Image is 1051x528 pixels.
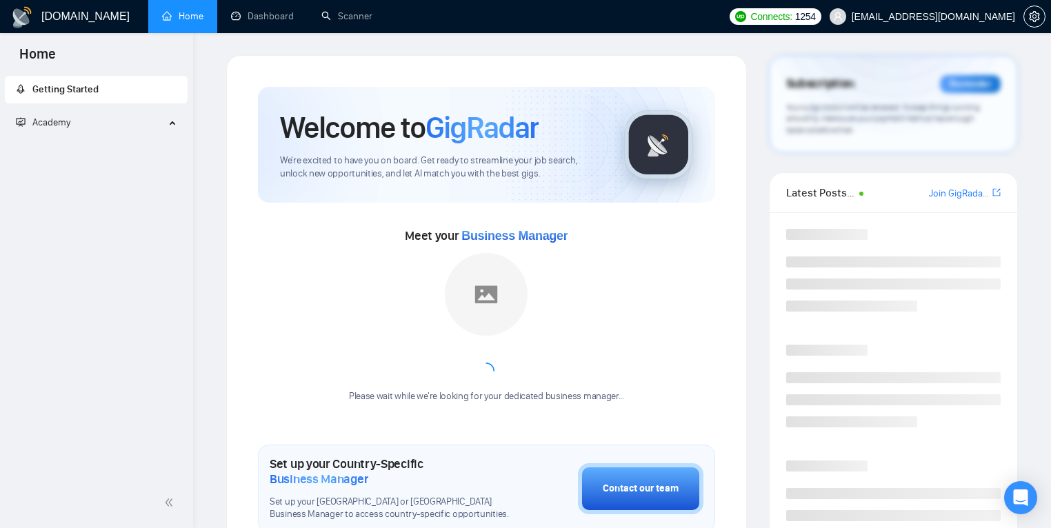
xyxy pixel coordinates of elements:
a: dashboardDashboard [231,10,294,22]
div: Please wait while we're looking for your dedicated business manager... [341,390,632,403]
span: user [833,12,843,21]
button: setting [1023,6,1045,28]
img: gigradar-logo.png [624,110,693,179]
span: Latest Posts from the GigRadar Community [786,184,856,201]
span: Subscription [786,72,854,96]
span: Home [8,44,67,73]
span: We're excited to have you on board. Get ready to streamline your job search, unlock new opportuni... [280,154,602,181]
li: Getting Started [5,76,188,103]
a: homeHome [162,10,203,22]
span: Meet your [405,228,568,243]
span: Academy [32,116,70,128]
span: setting [1024,11,1045,22]
span: Set up your [GEOGRAPHIC_DATA] or [GEOGRAPHIC_DATA] Business Manager to access country-specific op... [270,496,509,522]
span: Academy [16,116,70,128]
a: Join GigRadar Slack Community [929,186,990,201]
a: export [992,186,1001,199]
img: placeholder.png [445,253,528,336]
button: Contact our team [578,463,703,514]
div: Reminder [940,75,1001,93]
div: Contact our team [603,481,679,496]
span: export [992,187,1001,198]
span: double-left [164,496,178,509]
span: GigRadar [426,109,539,146]
span: Your subscription will be renewed. To keep things running smoothly, make sure your payment method... [786,102,980,135]
img: upwork-logo.png [735,11,746,22]
span: Connects: [750,9,792,24]
span: rocket [16,84,26,94]
span: Business Manager [461,229,568,243]
span: Business Manager [270,471,368,487]
h1: Welcome to [280,109,539,146]
h1: Set up your Country-Specific [270,456,509,487]
a: searchScanner [321,10,372,22]
span: loading [478,363,494,379]
span: 1254 [795,9,816,24]
div: Open Intercom Messenger [1004,481,1037,514]
span: fund-projection-screen [16,117,26,127]
a: setting [1023,11,1045,22]
img: logo [11,6,33,28]
span: Getting Started [32,83,99,95]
